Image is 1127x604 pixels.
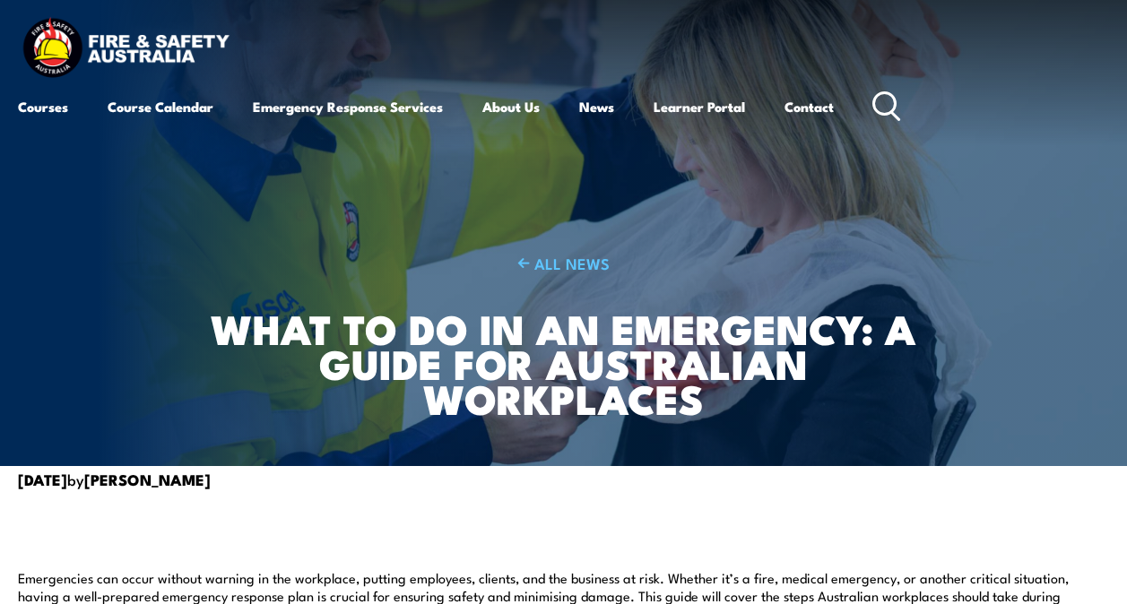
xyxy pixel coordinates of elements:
strong: [PERSON_NAME] [84,468,211,491]
span: by [18,468,211,490]
a: ALL NEWS [211,253,916,273]
a: Course Calendar [108,85,213,128]
a: Contact [785,85,834,128]
strong: [DATE] [18,468,67,491]
a: Learner Portal [654,85,745,128]
a: News [579,85,614,128]
a: About Us [482,85,540,128]
a: Courses [18,85,68,128]
a: Emergency Response Services [253,85,443,128]
h1: What to Do in an Emergency: A Guide for Australian Workplaces [211,310,916,415]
